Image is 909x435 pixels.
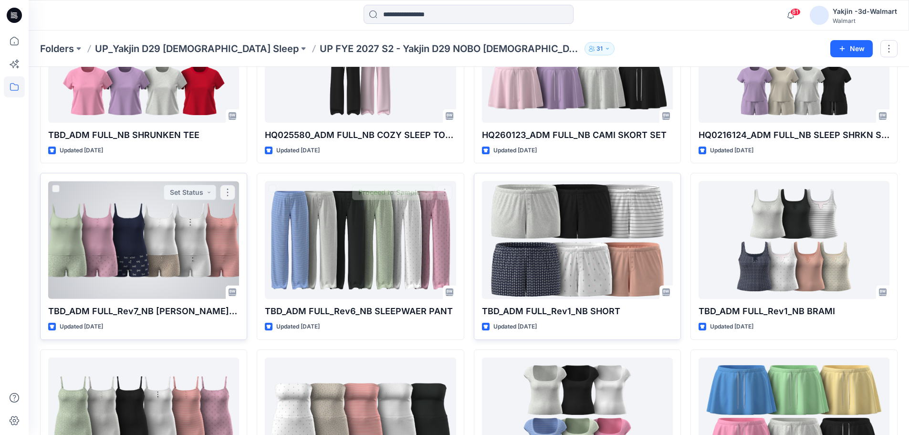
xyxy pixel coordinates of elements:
[493,322,537,332] p: Updated [DATE]
[493,146,537,156] p: Updated [DATE]
[482,181,673,299] a: TBD_ADM FULL_Rev1_NB SHORT
[710,322,753,332] p: Updated [DATE]
[482,128,673,142] p: HQ260123_ADM FULL_NB CAMI SKORT SET
[60,322,103,332] p: Updated [DATE]
[320,42,581,55] p: UP FYE 2027 S2 - Yakjin D29 NOBO [DEMOGRAPHIC_DATA] Sleepwear
[833,17,897,24] div: Walmart
[596,43,603,54] p: 31
[265,305,456,318] p: TBD_ADM FULL_Rev6_NB SLEEPWAER PANT
[48,305,239,318] p: TBD_ADM FULL_Rev7_NB [PERSON_NAME] SET
[265,128,456,142] p: HQ025580_ADM FULL_NB COZY SLEEP TOP PANT
[482,305,673,318] p: TBD_ADM FULL_Rev1_NB SHORT
[48,181,239,299] a: TBD_ADM FULL_Rev7_NB CAMI BOXER SET
[265,181,456,299] a: TBD_ADM FULL_Rev6_NB SLEEPWAER PANT
[790,8,801,16] span: 81
[810,6,829,25] img: avatar
[833,6,897,17] div: Yakjin -3d-Walmart
[60,146,103,156] p: Updated [DATE]
[40,42,74,55] a: Folders
[276,322,320,332] p: Updated [DATE]
[48,128,239,142] p: TBD_ADM FULL_NB SHRUNKEN TEE
[830,40,873,57] button: New
[585,42,615,55] button: 31
[699,128,889,142] p: HQ0216124_ADM FULL_NB SLEEP SHRKN SHORT SET
[95,42,299,55] a: UP_Yakjin D29 [DEMOGRAPHIC_DATA] Sleep
[699,181,889,299] a: TBD_ADM FULL_Rev1_NB BRAMI
[710,146,753,156] p: Updated [DATE]
[699,305,889,318] p: TBD_ADM FULL_Rev1_NB BRAMI
[276,146,320,156] p: Updated [DATE]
